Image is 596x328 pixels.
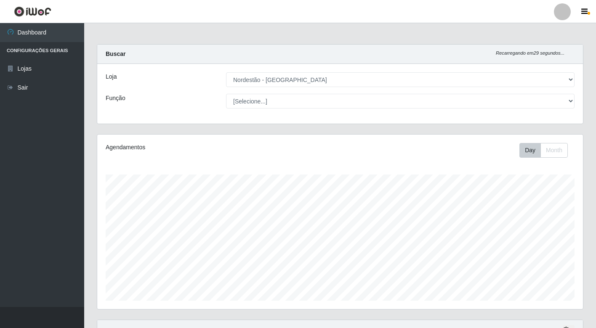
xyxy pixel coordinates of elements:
div: Agendamentos [106,143,294,152]
i: Recarregando em 29 segundos... [496,50,564,56]
label: Função [106,94,125,103]
div: First group [519,143,568,158]
label: Loja [106,72,117,81]
div: Toolbar with button groups [519,143,575,158]
img: CoreUI Logo [14,6,51,17]
button: Month [540,143,568,158]
strong: Buscar [106,50,125,57]
button: Day [519,143,541,158]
